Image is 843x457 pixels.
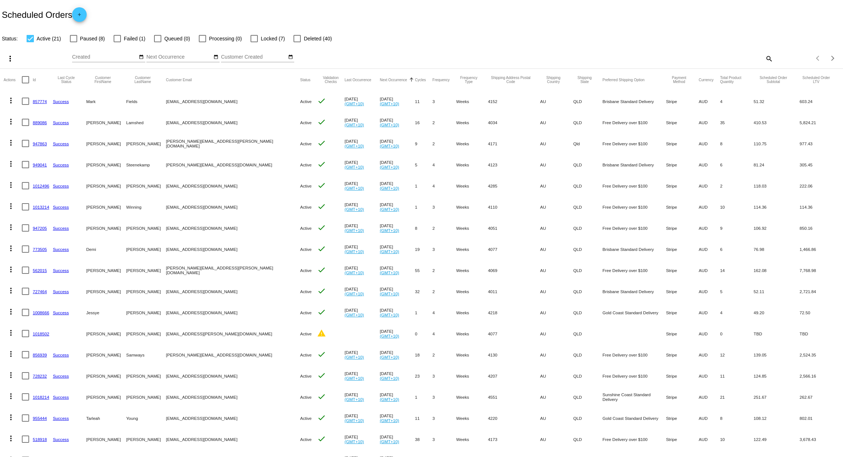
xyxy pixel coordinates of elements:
input: Customer Created [221,54,287,60]
a: (GMT+10) [380,334,399,338]
mat-cell: AU [540,302,573,323]
button: Change sorting for Subtotal [754,76,793,84]
mat-cell: [DATE] [380,217,415,239]
mat-cell: AU [540,260,573,281]
button: Change sorting for ShippingCountry [540,76,567,84]
a: (GMT+10) [344,165,364,169]
mat-cell: 2 [433,344,456,365]
mat-cell: [DATE] [380,112,415,133]
mat-cell: 2 [433,112,456,133]
a: (GMT+10) [380,186,399,190]
mat-cell: [EMAIL_ADDRESS][DOMAIN_NAME] [166,302,300,323]
button: Change sorting for FrequencyType [456,76,481,84]
mat-cell: Fields [126,91,166,112]
mat-icon: more_vert [7,328,15,337]
a: (GMT+10) [380,165,399,169]
a: 1013214 [33,205,49,209]
mat-cell: [PERSON_NAME] [126,133,166,154]
mat-cell: AU [540,154,573,175]
mat-cell: 8 [720,133,753,154]
mat-cell: Weeks [456,239,488,260]
mat-cell: [DATE] [344,239,380,260]
a: Success [53,289,69,294]
a: 562015 [33,268,47,273]
mat-cell: 81.24 [754,154,800,175]
mat-cell: [PERSON_NAME] [126,260,166,281]
mat-cell: [EMAIL_ADDRESS][DOMAIN_NAME] [166,196,300,217]
mat-cell: QLD [573,196,602,217]
mat-cell: 110.75 [754,133,800,154]
mat-cell: [DATE] [344,302,380,323]
mat-cell: [DATE] [344,112,380,133]
mat-cell: TBD [800,323,839,344]
mat-cell: AU [540,175,573,196]
button: Change sorting for LifetimeValue [800,76,833,84]
mat-cell: 52.11 [754,281,800,302]
a: (GMT+10) [380,291,399,296]
mat-cell: [PERSON_NAME][EMAIL_ADDRESS][PERSON_NAME][DOMAIN_NAME] [166,133,300,154]
mat-cell: 4034 [488,112,540,133]
button: Next page [826,51,840,66]
mat-cell: QLD [573,302,602,323]
a: (GMT+10) [380,143,399,148]
mat-cell: 9 [720,217,753,239]
mat-cell: 1 [415,302,433,323]
a: 1012496 [33,184,49,188]
a: (GMT+10) [380,207,399,212]
button: Change sorting for PreferredShippingOption [603,78,645,82]
a: Success [53,247,69,252]
a: 949041 [33,162,47,167]
mat-cell: 55 [415,260,433,281]
a: (GMT+10) [344,101,364,106]
mat-cell: 4 [433,154,456,175]
button: Change sorting for Cycles [415,78,426,82]
mat-cell: [EMAIL_ADDRESS][DOMAIN_NAME] [166,281,300,302]
mat-cell: [DATE] [380,260,415,281]
mat-cell: 3 [433,196,456,217]
mat-cell: [DATE] [344,91,380,112]
mat-cell: 4171 [488,133,540,154]
mat-cell: [PERSON_NAME] [86,175,126,196]
mat-cell: 114.36 [754,196,800,217]
mat-cell: [PERSON_NAME] [86,281,126,302]
mat-cell: Steenekamp [126,154,166,175]
mat-cell: 5 [415,154,433,175]
a: 857774 [33,99,47,104]
mat-cell: Stripe [666,239,699,260]
mat-cell: AUD [699,260,720,281]
a: 889086 [33,120,47,125]
button: Change sorting for CustomerFirstName [86,76,120,84]
mat-cell: QLD [573,281,602,302]
mat-cell: [DATE] [344,260,380,281]
mat-cell: 118.03 [754,175,800,196]
mat-cell: 14 [720,260,753,281]
mat-cell: 49.20 [754,302,800,323]
mat-cell: [PERSON_NAME][EMAIL_ADDRESS][DOMAIN_NAME] [166,344,300,365]
mat-cell: 9 [415,133,433,154]
a: (GMT+10) [344,143,364,148]
mat-cell: 4051 [488,217,540,239]
a: (GMT+10) [344,291,364,296]
a: (GMT+10) [344,228,364,233]
mat-cell: Weeks [456,133,488,154]
mat-cell: AU [540,239,573,260]
mat-cell: AUD [699,217,720,239]
mat-cell: Samways [126,344,166,365]
mat-icon: add [75,12,84,21]
mat-cell: 4 [433,302,456,323]
a: Success [53,120,69,125]
mat-cell: 4123 [488,154,540,175]
a: Success [53,205,69,209]
mat-cell: [EMAIL_ADDRESS][DOMAIN_NAME] [166,239,300,260]
mat-cell: AUD [699,323,720,344]
mat-cell: 8 [415,217,433,239]
mat-cell: 977.43 [800,133,839,154]
mat-cell: 106.92 [754,217,800,239]
a: (GMT+10) [380,312,399,317]
mat-cell: 3 [433,239,456,260]
mat-cell: AUD [699,196,720,217]
mat-cell: [DATE] [380,323,415,344]
mat-cell: [PERSON_NAME] [86,323,126,344]
mat-cell: 0 [415,323,433,344]
mat-cell: [PERSON_NAME][EMAIL_ADDRESS][PERSON_NAME][DOMAIN_NAME] [166,260,300,281]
